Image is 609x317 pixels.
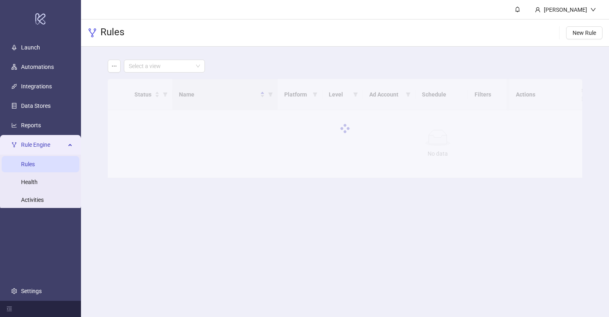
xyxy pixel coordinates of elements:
a: Health [21,179,38,185]
span: fork [87,28,97,38]
span: New Rule [573,30,596,36]
a: Settings [21,288,42,294]
a: Reports [21,122,41,129]
a: Activities [21,197,44,203]
span: user [535,7,541,13]
a: Launch [21,44,40,51]
h3: Rules [100,26,124,40]
div: [PERSON_NAME] [541,5,590,14]
a: Data Stores [21,103,51,109]
a: Automations [21,64,54,70]
span: Rule Engine [21,137,66,153]
span: ellipsis [111,63,117,69]
span: bell [515,6,520,12]
span: fork [11,142,17,148]
span: menu-fold [6,306,12,312]
span: down [590,7,596,13]
a: Rules [21,161,35,167]
button: New Rule [566,26,603,39]
a: Integrations [21,83,52,90]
